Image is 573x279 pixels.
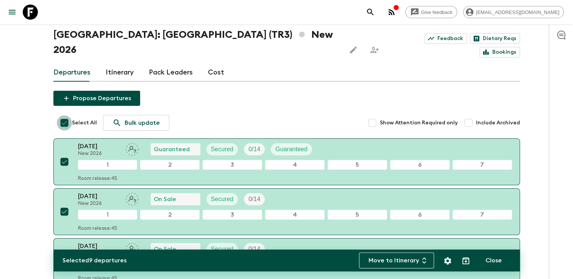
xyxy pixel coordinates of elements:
[265,210,325,220] div: 4
[248,245,260,254] p: 0 / 14
[248,145,260,154] p: 0 / 14
[62,256,126,265] p: Selected 9 departures
[103,115,169,131] a: Bulk update
[453,160,512,170] div: 7
[78,176,117,182] p: Room release: 45
[390,210,450,220] div: 6
[463,6,564,18] div: [EMAIL_ADDRESS][DOMAIN_NAME]
[328,210,387,220] div: 5
[53,64,91,82] a: Departures
[206,243,238,255] div: Secured
[78,210,137,220] div: 1
[78,151,120,157] p: New 2026
[405,6,457,18] a: Give feedback
[106,64,134,82] a: Itinerary
[211,195,234,204] p: Secured
[275,145,308,154] p: Guaranteed
[244,143,265,155] div: Trip Fill
[78,226,117,232] p: Room release: 45
[476,253,511,268] button: Close
[203,160,262,170] div: 3
[154,145,190,154] p: Guaranteed
[53,91,140,106] button: Propose Departures
[154,195,176,204] p: On Sale
[265,160,325,170] div: 4
[208,64,224,82] a: Cost
[244,243,265,255] div: Trip Fill
[458,253,473,268] button: Archive (Completed, Cancelled or Unsynced Departures only)
[346,42,361,57] button: Edit this itinerary
[472,9,564,15] span: [EMAIL_ADDRESS][DOMAIN_NAME]
[126,245,139,251] span: Assign pack leader
[53,27,340,57] h1: [GEOGRAPHIC_DATA]: [GEOGRAPHIC_DATA] (TR3) New 2026
[211,145,234,154] p: Secured
[244,193,265,205] div: Trip Fill
[328,160,387,170] div: 5
[78,142,120,151] p: [DATE]
[140,160,200,170] div: 2
[367,42,382,57] span: Share this itinerary
[211,245,234,254] p: Secured
[440,253,455,268] button: Settings
[476,119,520,127] span: Include Archived
[206,143,238,155] div: Secured
[78,201,120,207] p: New 2026
[126,195,139,201] span: Assign pack leader
[78,192,120,201] p: [DATE]
[390,160,450,170] div: 6
[470,33,520,44] a: Dietary Reqs
[53,188,520,235] button: [DATE]New 2026Assign pack leaderOn SaleSecuredTrip Fill1234567Room release:45
[203,210,262,220] div: 3
[417,9,457,15] span: Give feedback
[248,195,260,204] p: 0 / 14
[78,160,137,170] div: 1
[380,119,458,127] span: Show Attention Required only
[5,5,20,20] button: menu
[363,5,378,20] button: search adventures
[72,119,97,127] span: Select All
[125,118,160,127] p: Bulk update
[53,138,520,185] button: [DATE]New 2026Assign pack leaderGuaranteedSecuredTrip FillGuaranteed1234567Room release:45
[78,242,120,251] p: [DATE]
[359,253,434,268] button: Move to Itinerary
[149,64,193,82] a: Pack Leaders
[479,47,520,57] a: Bookings
[453,210,512,220] div: 7
[206,193,238,205] div: Secured
[425,33,467,44] a: Feedback
[126,145,139,151] span: Assign pack leader
[140,210,200,220] div: 2
[154,245,176,254] p: On Sale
